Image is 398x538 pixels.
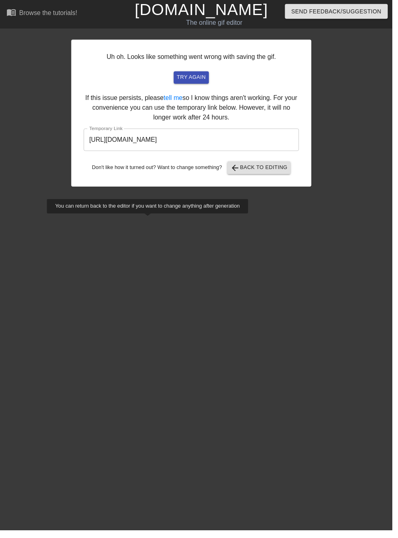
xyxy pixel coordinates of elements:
button: Back to Editing [231,164,295,177]
div: The online gif editor [137,18,298,28]
span: arrow_back [234,165,244,175]
button: Send Feedback/Suggestion [289,4,394,19]
span: try again [180,74,209,83]
button: try again [176,72,212,85]
input: bare [85,130,303,153]
a: tell me [166,96,185,103]
div: Browse the tutorials! [19,10,78,17]
a: Browse the tutorials! [6,8,78,20]
span: Back to Editing [234,165,292,175]
div: Don't like how it turned out? Want to change something? [85,164,303,177]
span: Send Feedback/Suggestion [296,7,387,17]
span: menu_book [6,8,16,17]
a: [DOMAIN_NAME] [137,1,272,19]
div: Uh oh. Looks like something went wrong with saving the gif. If this issue persists, please so I k... [72,40,316,189]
